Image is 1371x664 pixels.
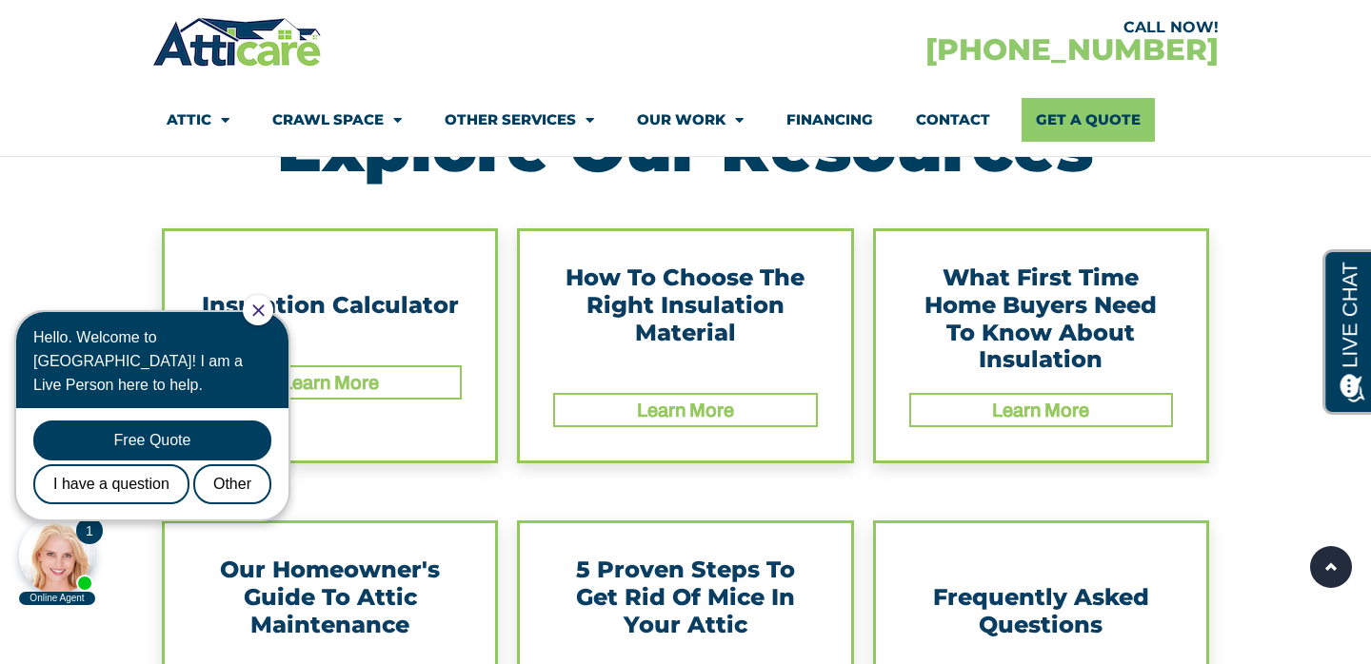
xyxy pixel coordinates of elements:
a: Attic [167,98,229,142]
a: Financing [786,98,873,142]
a: Get A Quote [1022,98,1155,142]
a: Contact [916,98,990,142]
h2: Explore Our Resources [162,114,1209,181]
a: Our Work [637,98,744,142]
a: Learn More [637,400,734,420]
a: Other Services [445,98,594,142]
div: Online Agent [10,299,86,312]
a: Close Chat [243,11,255,24]
iframe: Chat Invitation [10,293,314,607]
div: I have a question [24,171,180,211]
a: Learn More [282,372,379,393]
div: Hello. Welcome to [GEOGRAPHIC_DATA]! I am a Live Person here to help. [24,32,262,104]
div: Close Chat [233,2,264,32]
span: Opens a chat window [47,15,153,39]
div: How To Choose The Right Insulation Material [553,264,817,374]
div: Insulation Calculator [198,264,462,346]
div: Free Quote [24,127,262,167]
div: What First Time Home Buyers Need To Know About Insulation [909,264,1173,374]
a: Learn More [992,400,1089,420]
div: Other [184,171,262,211]
nav: Menu [167,98,1204,142]
div: CALL NOW! [685,20,1219,35]
a: Crawl Space [272,98,402,142]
